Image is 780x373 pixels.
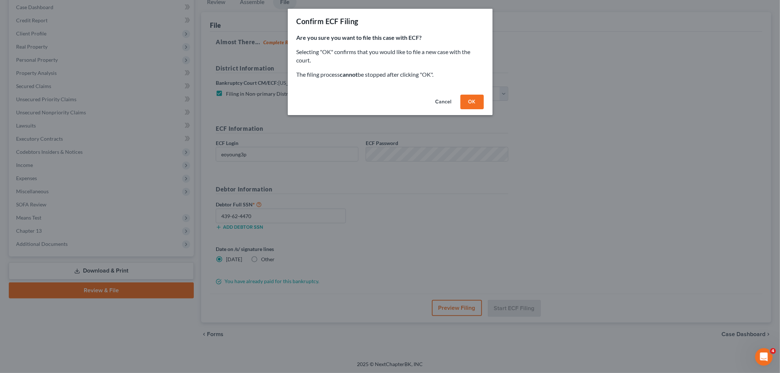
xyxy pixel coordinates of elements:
p: Selecting "OK" confirms that you would like to file a new case with the court. [297,48,484,65]
p: The filing process be stopped after clicking "OK". [297,71,484,79]
strong: Are you sure you want to file this case with ECF? [297,34,422,41]
div: Confirm ECF Filing [297,16,358,26]
button: OK [460,95,484,109]
span: 4 [770,348,776,354]
button: Cancel [430,95,457,109]
strong: cannot [340,71,358,78]
iframe: Intercom live chat [755,348,773,366]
